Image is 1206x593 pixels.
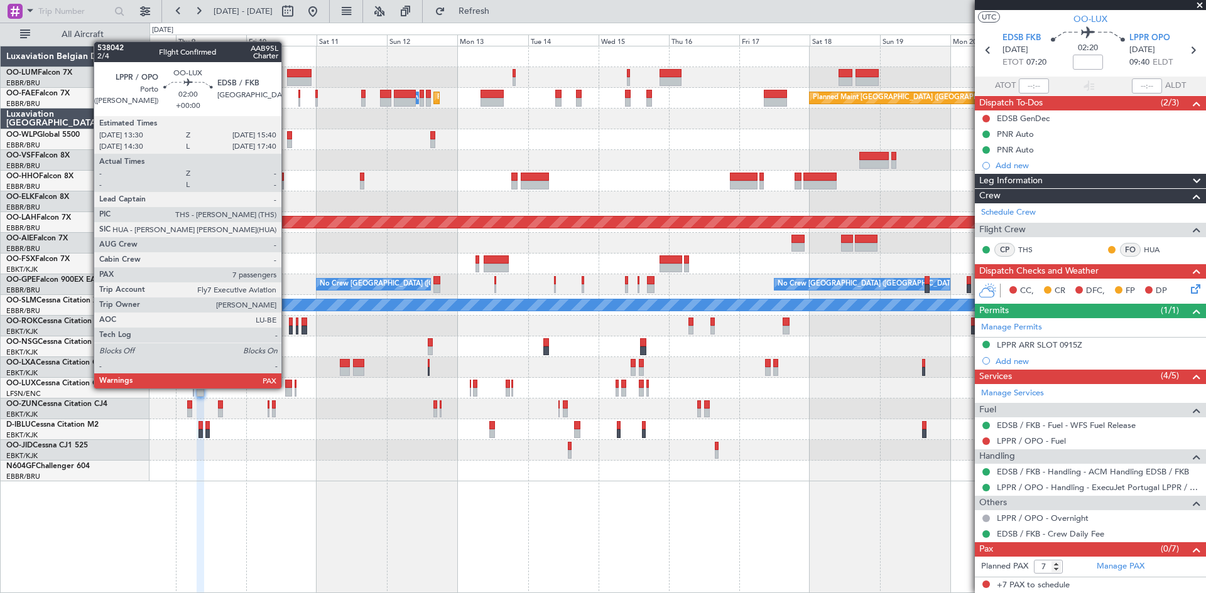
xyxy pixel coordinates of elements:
a: OO-JIDCessna CJ1 525 [6,442,88,449]
div: Tue 14 [528,35,599,46]
span: 09:40 [1129,56,1149,69]
input: Trip Number [38,2,111,21]
span: ELDT [1153,56,1173,69]
a: EBKT/KJK [6,265,38,274]
a: EBBR/BRU [6,244,40,254]
a: EBBR/BRU [6,161,40,171]
span: FP [1126,285,1135,297]
span: DFC, [1086,285,1105,297]
a: OO-ZUNCessna Citation CJ4 [6,400,107,408]
span: OO-GPE [6,276,36,284]
a: HUA [1144,244,1172,255]
a: D-IBLUCessna Citation M2 [6,421,99,429]
span: Handling [979,449,1015,464]
a: EBBR/BRU [6,78,40,88]
span: OO-ZUN [6,400,38,408]
div: Sun 12 [387,35,457,46]
a: LPPR / OPO - Fuel [997,435,1066,446]
div: No Crew [GEOGRAPHIC_DATA] ([GEOGRAPHIC_DATA] National) [778,275,988,294]
a: EDSB / FKB - Handling - ACM Handling EDSB / FKB [997,466,1189,477]
a: EBBR/BRU [6,306,40,316]
a: OO-ROKCessna Citation CJ4 [6,318,107,325]
span: Dispatch To-Dos [979,96,1043,110]
a: EBBR/BRU [6,203,40,212]
span: ETOT [1002,56,1023,69]
a: EBKT/KJK [6,368,38,378]
span: ATOT [995,80,1016,92]
div: PNR Auto [997,129,1034,139]
div: Wed 15 [599,35,669,46]
a: THS [1018,244,1046,255]
span: Pax [979,542,993,557]
a: OO-FAEFalcon 7X [6,90,70,97]
span: CC, [1020,285,1034,297]
div: PNR Auto [997,144,1034,155]
div: No Crew [GEOGRAPHIC_DATA] ([GEOGRAPHIC_DATA] National) [320,275,530,294]
span: (1/1) [1161,304,1179,317]
div: Thu 9 [176,35,246,46]
div: Planned Maint [GEOGRAPHIC_DATA] ([GEOGRAPHIC_DATA] National) [813,88,1040,107]
span: D-IBLU [6,421,31,429]
a: OO-LAHFalcon 7X [6,214,71,222]
a: EBBR/BRU [6,286,40,295]
a: OO-LUXCessna Citation CJ4 [6,380,106,387]
a: EBKT/KJK [6,451,38,461]
div: Sat 11 [317,35,387,46]
a: OO-GPEFalcon 900EX EASy II [6,276,111,284]
a: OO-ELKFalcon 8X [6,193,69,201]
a: EBBR/BRU [6,141,40,150]
a: OO-SLMCessna Citation XLS [6,297,106,304]
span: OO-VSF [6,152,35,159]
span: OO-HHO [6,173,39,180]
span: +7 PAX to schedule [997,579,1070,592]
div: Planned Maint Melsbroek Air Base [437,88,547,107]
span: OO-LUX [6,380,36,387]
span: OO-WLP [6,131,37,139]
div: Sun 19 [880,35,950,46]
div: Fri 17 [739,35,810,46]
a: Manage Services [981,387,1044,400]
a: OO-NSGCessna Citation CJ4 [6,338,107,346]
a: EBBR/BRU [6,182,40,191]
a: N604GFChallenger 604 [6,462,90,470]
span: OO-LAH [6,214,36,222]
span: OO-LUX [1073,13,1107,26]
span: OO-JID [6,442,33,449]
span: LPPR OPO [1129,32,1170,45]
span: OO-SLM [6,297,36,304]
span: OO-ELK [6,193,35,201]
a: OO-LXACessna Citation CJ4 [6,359,106,366]
div: Sat 18 [810,35,880,46]
span: 07:20 [1026,56,1046,69]
a: EDSB / FKB - Crew Daily Fee [997,528,1104,539]
a: LFSN/ENC [6,389,41,398]
span: OO-ROK [6,318,38,325]
span: ALDT [1165,80,1186,92]
span: OO-FAE [6,90,35,97]
span: EDSB FKB [1002,32,1041,45]
span: N604GF [6,462,36,470]
a: EBBR/BRU [6,472,40,481]
a: OO-HHOFalcon 8X [6,173,73,180]
a: OO-WLPGlobal 5500 [6,131,80,139]
span: 02:20 [1078,42,1098,55]
span: (0/7) [1161,542,1179,555]
a: EBKT/KJK [6,410,38,419]
span: Others [979,496,1007,510]
div: CP [994,243,1015,257]
span: Leg Information [979,174,1043,188]
span: (2/3) [1161,96,1179,109]
a: EBKT/KJK [6,348,38,357]
span: OO-LXA [6,359,36,366]
div: Mon 20 [950,35,1021,46]
span: OO-LUM [6,69,38,77]
span: All Aircraft [33,30,133,39]
div: Thu 16 [669,35,739,46]
button: Refresh [429,1,504,21]
a: Manage Permits [981,321,1042,334]
span: Fuel [979,403,996,417]
span: Permits [979,304,1009,318]
a: EBBR/BRU [6,223,40,233]
input: --:-- [1019,78,1049,93]
span: DP [1156,285,1167,297]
